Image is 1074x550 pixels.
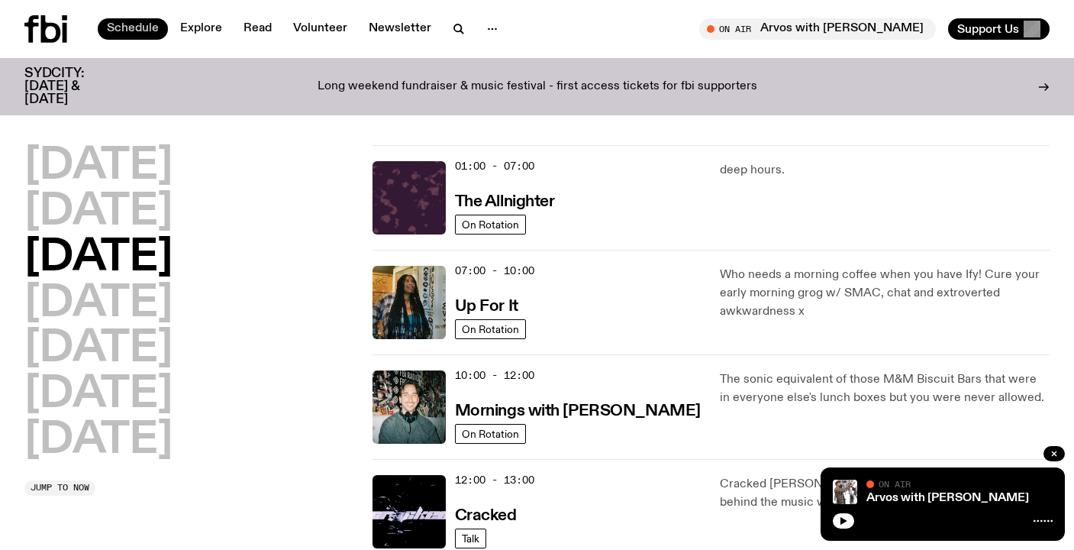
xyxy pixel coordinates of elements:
[24,419,173,462] button: [DATE]
[455,296,518,315] a: Up For It
[373,475,446,548] img: Logo for Podcast Cracked. Black background, with white writing, with glass smashing graphics
[455,368,534,383] span: 10:00 - 12:00
[24,191,173,234] button: [DATE]
[879,479,911,489] span: On Air
[455,400,701,419] a: Mornings with [PERSON_NAME]
[720,161,1050,180] p: deep hours.
[234,18,281,40] a: Read
[455,473,534,487] span: 12:00 - 13:00
[462,323,519,335] span: On Rotation
[462,218,519,230] span: On Rotation
[455,505,517,524] a: Cracked
[720,266,1050,321] p: Who needs a morning coffee when you have Ify! Cure your early morning grog w/ SMAC, chat and extr...
[455,424,526,444] a: On Rotation
[24,237,173,280] button: [DATE]
[24,145,173,188] button: [DATE]
[957,22,1019,36] span: Support Us
[462,428,519,439] span: On Rotation
[455,508,517,524] h3: Cracked
[455,403,701,419] h3: Mornings with [PERSON_NAME]
[24,328,173,370] button: [DATE]
[699,18,936,40] button: On AirArvos with [PERSON_NAME]
[31,484,89,492] span: Jump to now
[455,529,486,548] a: Talk
[24,374,173,416] button: [DATE]
[373,370,446,444] img: Radio presenter Ben Hansen sits in front of a wall of photos and an fbi radio sign. Film photo. B...
[948,18,1050,40] button: Support Us
[455,299,518,315] h3: Up For It
[455,319,526,339] a: On Rotation
[455,191,555,210] a: The Allnighter
[455,264,534,278] span: 07:00 - 10:00
[373,266,446,339] img: Ify - a Brown Skin girl with black braided twists, looking up to the side with her tongue stickin...
[24,480,95,496] button: Jump to now
[24,283,173,325] button: [DATE]
[455,215,526,235] a: On Rotation
[98,18,168,40] a: Schedule
[284,18,356,40] a: Volunteer
[462,532,479,544] span: Talk
[720,370,1050,407] p: The sonic equivalent of those M&M Biscuit Bars that were in everyone else's lunch boxes but you w...
[318,80,757,94] p: Long weekend fundraiser & music festival - first access tickets for fbi supporters
[24,67,122,106] h3: SYDCITY: [DATE] & [DATE]
[720,475,1050,512] p: Cracked [PERSON_NAME] open the creative process behind the music we love
[866,492,1029,504] a: Arvos with [PERSON_NAME]
[455,194,555,210] h3: The Allnighter
[360,18,440,40] a: Newsletter
[171,18,231,40] a: Explore
[455,159,534,173] span: 01:00 - 07:00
